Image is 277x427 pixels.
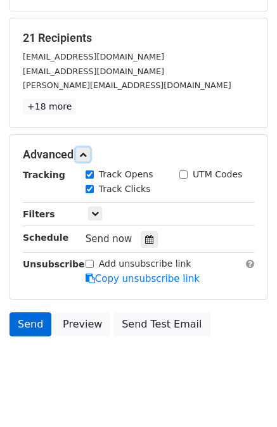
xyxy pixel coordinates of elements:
[23,170,65,180] strong: Tracking
[214,366,277,427] iframe: Chat Widget
[99,182,151,196] label: Track Clicks
[86,233,132,245] span: Send now
[23,209,55,219] strong: Filters
[214,366,277,427] div: Widget de chat
[23,99,76,115] a: +18 more
[23,52,164,61] small: [EMAIL_ADDRESS][DOMAIN_NAME]
[193,168,242,181] label: UTM Codes
[86,273,200,284] a: Copy unsubscribe link
[23,67,164,76] small: [EMAIL_ADDRESS][DOMAIN_NAME]
[55,312,110,336] a: Preview
[113,312,210,336] a: Send Test Email
[23,31,254,45] h5: 21 Recipients
[10,312,51,336] a: Send
[99,257,191,271] label: Add unsubscribe link
[99,168,153,181] label: Track Opens
[23,259,85,269] strong: Unsubscribe
[23,80,231,90] small: [PERSON_NAME][EMAIL_ADDRESS][DOMAIN_NAME]
[23,148,254,162] h5: Advanced
[23,233,68,243] strong: Schedule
